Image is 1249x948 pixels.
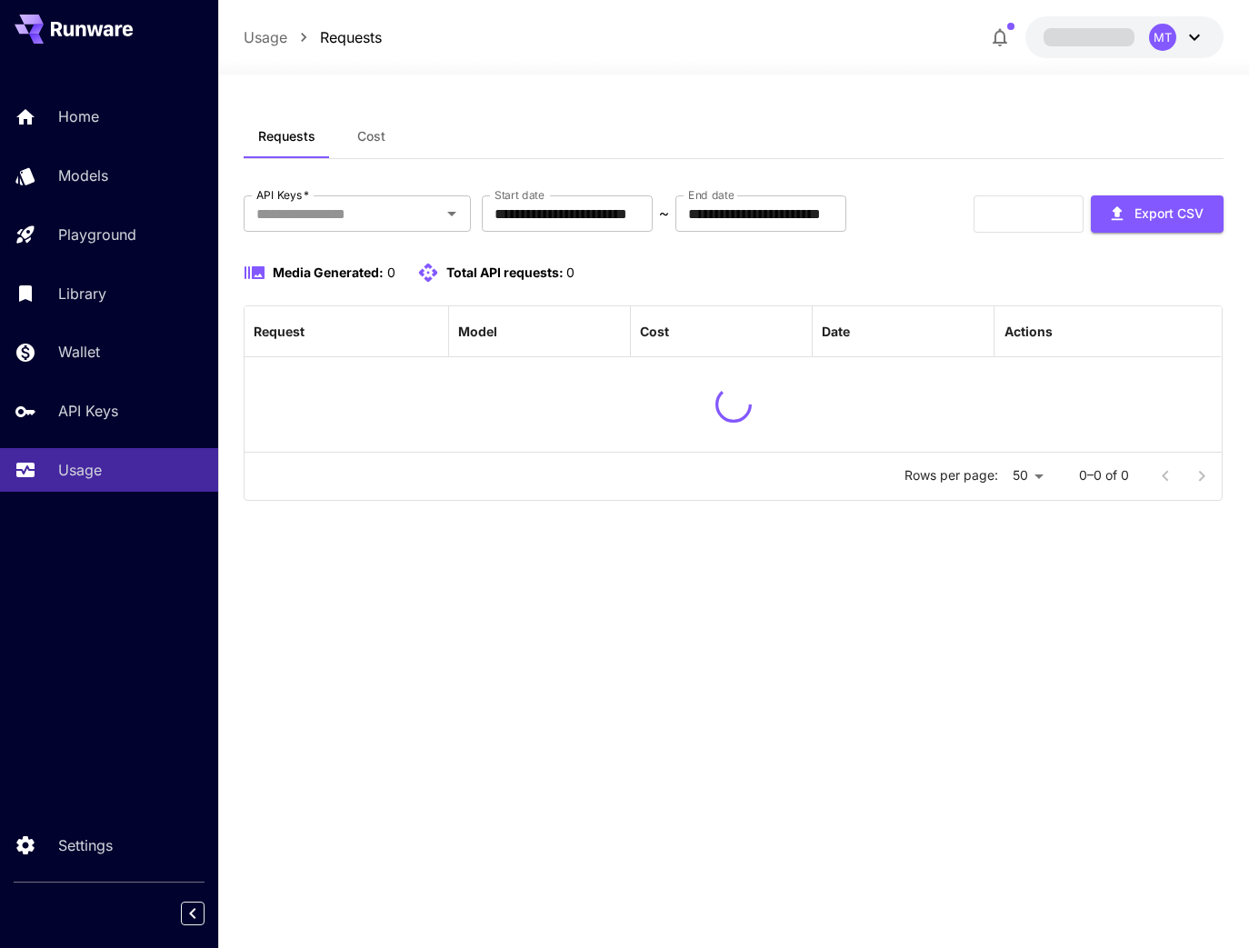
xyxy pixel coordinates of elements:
[58,834,113,856] p: Settings
[258,128,315,145] span: Requests
[446,264,564,280] span: Total API requests:
[387,264,395,280] span: 0
[181,902,205,925] button: Collapse sidebar
[254,324,305,339] div: Request
[640,324,669,339] div: Cost
[822,324,850,339] div: Date
[1149,24,1176,51] div: MT
[58,224,136,245] p: Playground
[566,264,575,280] span: 0
[58,165,108,186] p: Models
[659,203,669,225] p: ~
[495,187,545,203] label: Start date
[195,897,218,930] div: Collapse sidebar
[904,466,998,484] p: Rows per page:
[58,459,102,481] p: Usage
[244,26,382,48] nav: breadcrumb
[58,400,118,422] p: API Keys
[273,264,384,280] span: Media Generated:
[320,26,382,48] a: Requests
[1025,16,1224,58] button: MT
[58,105,99,127] p: Home
[1079,466,1129,484] p: 0–0 of 0
[357,128,385,145] span: Cost
[688,187,734,203] label: End date
[1004,324,1053,339] div: Actions
[1005,463,1050,489] div: 50
[58,341,100,363] p: Wallet
[458,324,497,339] div: Model
[256,187,309,203] label: API Keys
[1091,195,1224,233] button: Export CSV
[244,26,287,48] a: Usage
[439,201,465,226] button: Open
[58,283,106,304] p: Library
